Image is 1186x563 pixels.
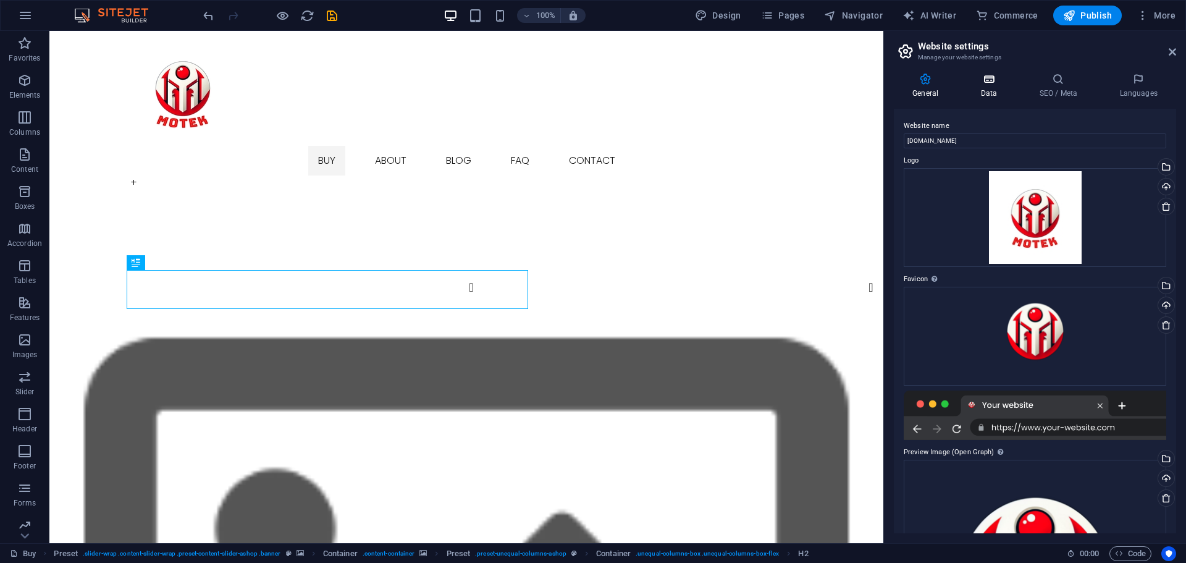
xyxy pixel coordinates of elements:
[10,313,40,323] p: Features
[14,461,36,471] p: Footer
[300,9,314,23] i: Reload page
[1132,6,1180,25] button: More
[1137,9,1175,22] span: More
[71,8,164,23] img: Editor Logo
[1067,546,1100,561] h6: Session time
[324,8,339,23] button: save
[296,550,304,557] i: This element contains a background
[15,387,35,397] p: Slider
[7,239,42,248] p: Accordion
[275,8,290,23] button: Click here to leave preview mode and continue editing
[1088,549,1090,558] span: :
[1020,73,1101,99] h4: SEO / Meta
[819,6,888,25] button: Navigator
[9,90,41,100] p: Elements
[54,546,808,561] nav: breadcrumb
[300,8,314,23] button: reload
[904,445,1166,460] label: Preview Image (Open Graph)
[363,546,415,561] span: . content-container
[798,546,808,561] span: Click to select. Double-click to edit
[918,41,1176,52] h2: Website settings
[636,546,779,561] span: . unequal-columns-box .unequal-columns-box-flex
[447,546,471,561] span: Click to select. Double-click to edit
[10,546,36,561] a: Click to cancel selection. Double-click to open Pages
[1101,73,1176,99] h4: Languages
[756,6,809,25] button: Pages
[904,119,1166,133] label: Website name
[14,498,36,508] p: Forms
[971,6,1043,25] button: Commerce
[904,287,1166,386] div: image_20240123210111172-1HSGkH0S0xrh0780Of1hog-OWcpKrbTN1LgVYt_9eCOug.png
[419,550,427,557] i: This element contains a background
[9,53,40,63] p: Favorites
[918,52,1151,63] h3: Manage your website settings
[201,8,216,23] button: undo
[14,276,36,286] p: Tables
[904,133,1166,148] input: Name...
[1115,546,1146,561] span: Code
[824,9,883,22] span: Navigator
[898,6,961,25] button: AI Writer
[962,73,1020,99] h4: Data
[902,9,956,22] span: AI Writer
[54,546,78,561] span: Click to select. Double-click to edit
[904,272,1166,287] label: Favicon
[568,10,579,21] i: On resize automatically adjust zoom level to fit chosen device.
[690,6,746,25] div: Design (Ctrl+Alt+Y)
[83,546,281,561] span: . slider-wrap .content-slider-wrap .preset-content-slider-ashop .banner
[1109,546,1151,561] button: Code
[12,350,38,360] p: Images
[517,8,561,23] button: 100%
[15,201,35,211] p: Boxes
[695,9,741,22] span: Design
[1080,546,1099,561] span: 00 00
[894,73,962,99] h4: General
[1161,546,1176,561] button: Usercentrics
[1063,9,1112,22] span: Publish
[761,9,804,22] span: Pages
[904,168,1166,267] div: 1744982742158-Vgh5i6b90OixZAcUM6U2pA.jpg
[976,9,1038,22] span: Commerce
[201,9,216,23] i: Undo: Change preview image (Ctrl+Z)
[12,424,37,434] p: Header
[475,546,566,561] span: . preset-unequal-columns-ashop
[1053,6,1122,25] button: Publish
[11,164,38,174] p: Content
[690,6,746,25] button: Design
[571,550,577,557] i: This element is a customizable preset
[596,546,631,561] span: Click to select. Double-click to edit
[325,9,339,23] i: Save (Ctrl+S)
[286,550,292,557] i: This element is a customizable preset
[904,153,1166,168] label: Logo
[323,546,358,561] span: Click to select. Double-click to edit
[536,8,555,23] h6: 100%
[9,127,40,137] p: Columns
